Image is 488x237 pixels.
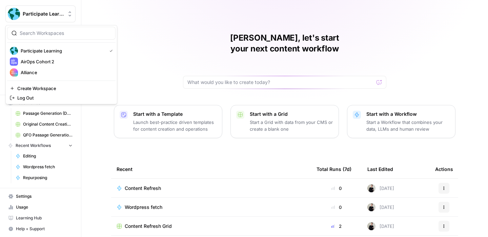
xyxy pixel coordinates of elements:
span: Alliance [21,69,110,76]
input: What would you like to create today? [187,79,374,86]
button: Start with a TemplateLaunch best-practice driven templates for content creation and operations [114,105,222,138]
div: 0 [317,185,357,192]
span: Participate Learning [21,47,104,54]
img: AirOps Cohort 2 Logo [10,58,18,66]
a: Editing [13,151,76,161]
span: Create Workspace [17,85,110,92]
span: Usage [16,204,73,210]
span: Passage Generation (Deep Research) Grid [23,110,73,116]
div: [DATE] [367,184,394,192]
span: Learning Hub [16,215,73,221]
span: Participate Learning [23,10,64,17]
a: Content Refresh [117,185,306,192]
button: Help + Support [5,223,76,234]
a: QFO Passage Generation Grid [13,130,76,141]
p: Start with a Template [133,111,217,117]
img: Participate Learning Logo [10,47,18,55]
span: Wordpress fetch [23,164,73,170]
button: Start with a GridStart a Grid with data from your CMS or create a blank one [230,105,339,138]
span: Editing [23,153,73,159]
a: Learning Hub [5,213,76,223]
div: Total Runs (7d) [317,160,351,178]
p: Start a Workflow that combines your data, LLMs and human review [366,119,450,132]
a: Settings [5,191,76,202]
p: Launch best-practice driven templates for content creation and operations [133,119,217,132]
span: Recent Workflows [16,143,51,149]
button: Start with a WorkflowStart a Workflow that combines your data, LLMs and human review [347,105,455,138]
input: Search Workspaces [20,30,111,37]
p: Start a Grid with data from your CMS or create a blank one [250,119,333,132]
a: Wordpress fetch [117,204,306,211]
a: Repurposing [13,172,76,183]
a: Wordpress fetch [13,161,76,172]
span: QFO Passage Generation Grid [23,132,73,138]
img: rzyuksnmva7rad5cmpd7k6b2ndco [367,222,375,230]
span: Log Out [17,94,110,101]
a: Content Refresh Grid [117,223,306,230]
a: Usage [5,202,76,213]
div: Last Edited [367,160,393,178]
span: AirOps Cohort 2 [21,58,110,65]
span: Content Refresh Grid [125,223,172,230]
div: Recent [117,160,306,178]
button: Recent Workflows [5,141,76,151]
div: 0 [317,204,357,211]
p: Start with a Workflow [366,111,450,117]
a: Original Content Creation Grid [13,119,76,130]
span: Settings [16,193,73,199]
div: Workspace: Participate Learning [5,25,117,104]
div: 2 [317,223,357,230]
img: rzyuksnmva7rad5cmpd7k6b2ndco [367,184,375,192]
div: Actions [435,160,453,178]
p: Start with a Grid [250,111,333,117]
button: Workspace: Participate Learning [5,5,76,22]
span: Wordpress fetch [125,204,162,211]
h1: [PERSON_NAME], let's start your next content workflow [183,33,386,54]
div: [DATE] [367,203,394,211]
span: Original Content Creation Grid [23,121,73,127]
img: rzyuksnmva7rad5cmpd7k6b2ndco [367,203,375,211]
span: Repurposing [23,175,73,181]
div: [DATE] [367,222,394,230]
span: Help + Support [16,226,73,232]
img: Participate Learning Logo [8,8,20,20]
a: Log Out [7,93,116,103]
span: Content Refresh [125,185,161,192]
a: Passage Generation (Deep Research) Grid [13,108,76,119]
img: Alliance Logo [10,68,18,77]
a: Create Workspace [7,84,116,93]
